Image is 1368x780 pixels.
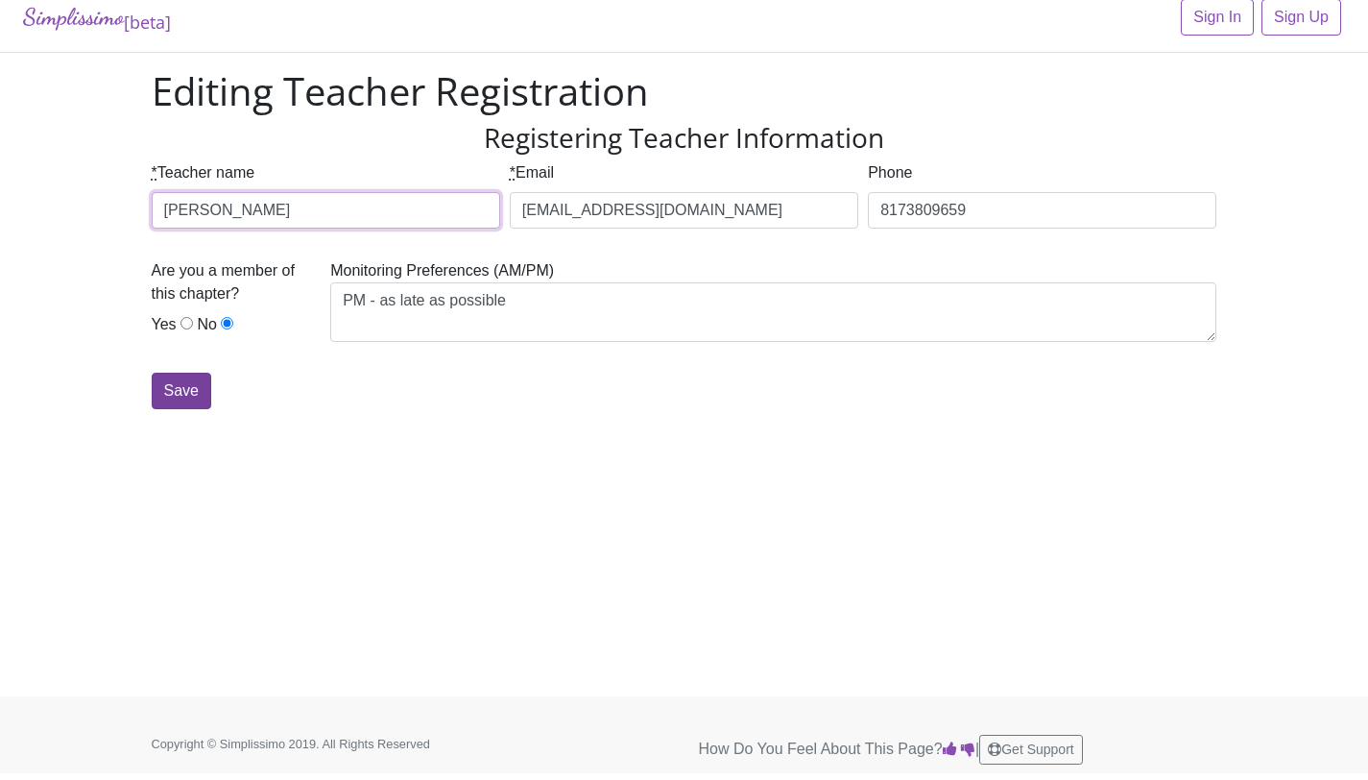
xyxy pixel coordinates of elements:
[510,161,554,184] label: Email
[152,122,1217,155] h3: Registering Teacher Information
[152,373,211,409] input: Save
[152,164,157,181] abbr: required
[152,68,1217,114] h1: Editing Teacher Registration
[198,313,217,336] label: No
[152,161,255,184] label: Teacher name
[152,313,177,336] label: Yes
[325,259,1221,357] div: Monitoring Preferences (AM/PM)
[868,161,912,184] label: Phone
[152,259,322,305] label: Are you a member of this chapter?
[330,282,1216,342] textarea: PM - as late as possible
[699,735,1217,765] p: How Do You Feel About This Page? |
[979,735,1083,765] button: Get Support
[510,164,516,181] abbr: required
[152,735,488,753] p: Copyright © Simplissimo 2019. All Rights Reserved
[124,11,171,34] sub: [beta]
